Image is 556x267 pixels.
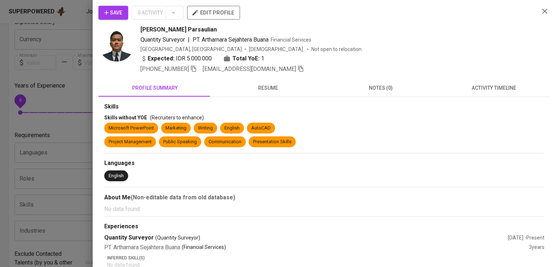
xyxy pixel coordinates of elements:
div: Marketing [165,125,186,132]
span: edit profile [193,8,234,17]
b: (Non-editable data from old database) [131,194,235,201]
div: Public Speaking [163,139,197,145]
span: [PERSON_NAME] Parsaulian [140,25,217,34]
p: Not open to relocation [311,46,362,53]
div: PT. Arthamara Sejahtera Buana [104,243,529,252]
span: activity timeline [442,84,546,93]
span: Save [104,8,122,17]
div: Writing [198,125,213,132]
span: resume [216,84,320,93]
span: (Recruiters to enhance) [150,115,204,120]
span: profile summary [103,84,207,93]
div: English [109,173,124,179]
button: Save [98,6,128,20]
img: ae85cf12cdd840922c98f14e1f5a5bc7.png [98,25,135,62]
span: Financial Services [271,37,311,43]
div: Quantity Surveyor [104,234,508,242]
span: Skills without YOE [104,115,147,120]
button: edit profile [187,6,240,20]
span: (Quantity Surveyor) [155,234,200,241]
b: Total YoE: [232,54,260,63]
div: English [224,125,240,132]
div: IDR 5.000.000 [140,54,212,63]
a: edit profile [187,9,240,15]
span: [EMAIL_ADDRESS][DOMAIN_NAME] [203,65,296,72]
div: [DATE] - Present [508,234,544,241]
div: Skills [104,103,544,111]
div: AutoCAD [251,125,271,132]
div: [GEOGRAPHIC_DATA], [GEOGRAPHIC_DATA] [140,46,242,53]
div: Microsoft PowerPoint [109,125,154,132]
span: | [188,35,190,44]
b: Expected: [148,54,174,63]
p: (Financial Services) [182,243,226,252]
span: Quantity Surveyor [140,36,185,43]
div: Experiences [104,223,544,231]
span: notes (0) [329,84,433,93]
span: [DEMOGRAPHIC_DATA] [249,46,304,53]
div: Project Management [109,139,152,145]
span: PT. Arthamara Sejahtera Buana [193,36,269,43]
div: About Me [104,193,544,202]
p: Inferred Skill(s) [107,255,544,261]
span: 1 [261,54,264,63]
p: No data found. [104,205,544,213]
div: 3 years [529,243,544,252]
div: Presentation Skills [253,139,291,145]
div: Communication [208,139,241,145]
span: [PHONE_NUMBER] [140,65,189,72]
div: Languages [104,159,544,168]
